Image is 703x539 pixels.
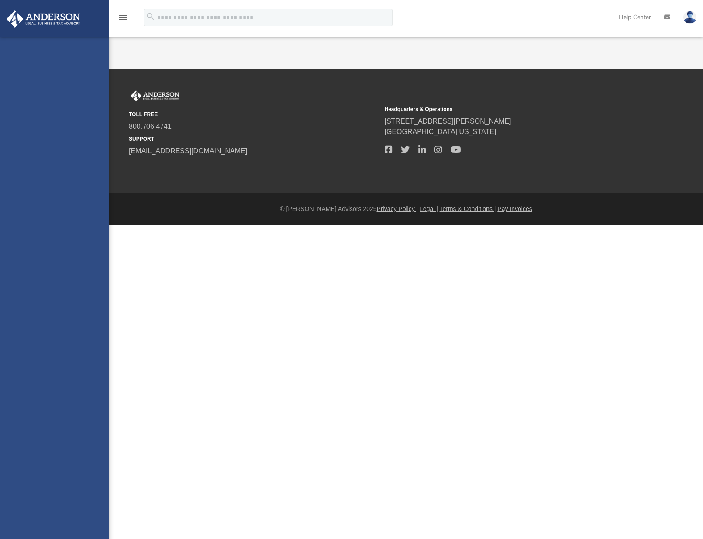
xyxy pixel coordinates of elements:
a: Terms & Conditions | [440,205,496,212]
small: Headquarters & Operations [385,105,634,113]
a: Pay Invoices [497,205,532,212]
a: [STREET_ADDRESS][PERSON_NAME] [385,117,511,125]
small: SUPPORT [129,135,379,143]
img: User Pic [683,11,696,24]
i: search [146,12,155,21]
a: Legal | [420,205,438,212]
img: Anderson Advisors Platinum Portal [129,90,181,102]
img: Anderson Advisors Platinum Portal [4,10,83,28]
a: menu [118,17,128,23]
a: [GEOGRAPHIC_DATA][US_STATE] [385,128,496,135]
a: 800.706.4741 [129,123,172,130]
i: menu [118,12,128,23]
div: © [PERSON_NAME] Advisors 2025 [109,204,703,214]
a: Privacy Policy | [377,205,418,212]
small: TOLL FREE [129,111,379,118]
a: [EMAIL_ADDRESS][DOMAIN_NAME] [129,147,247,155]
